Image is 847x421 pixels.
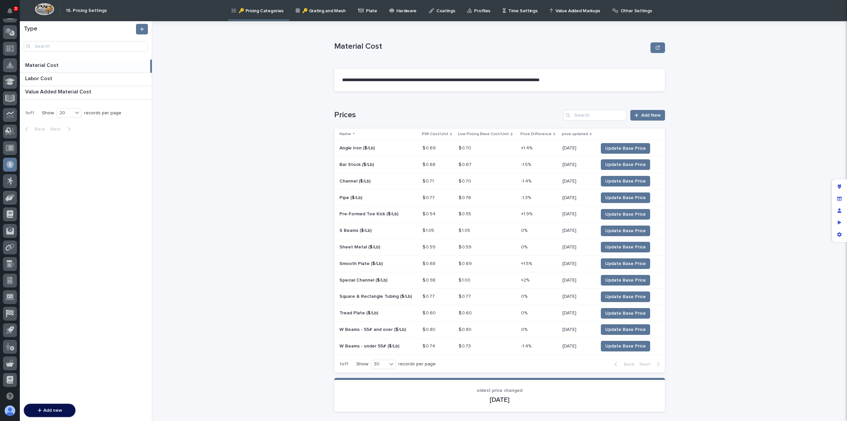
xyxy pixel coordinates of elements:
div: We're available if you need us! [22,80,84,85]
p: $ 0.54 [423,210,437,217]
span: Update Base Price [605,244,646,250]
p: $ 0.71 [423,177,435,184]
button: Update Base Price [601,226,650,236]
p: $ 0.76 [459,194,472,201]
button: Back [609,361,637,367]
div: Edit layout [833,181,845,193]
div: 📖 [7,107,12,112]
p: [DATE] [562,227,578,234]
p: Channel ($/Lb) [339,177,372,184]
p: $ 1.05 [423,227,435,234]
tr: W Beams - 55# and over ($/Lb)W Beams - 55# and over ($/Lb) $ 0.80$ 0.80 $ 0.80$ 0.80 0%0% [DATE][... [334,321,665,338]
p: How can we help? [7,37,120,47]
button: Open support chat [3,389,17,403]
p: Bar Stock ($/Lb) [339,161,375,168]
p: [DATE] [562,292,578,299]
button: Update Base Price [601,242,650,252]
p: -1.4% [521,177,533,184]
p: Material Cost [25,61,60,69]
span: Update Base Price [605,211,646,218]
button: Update Base Price [601,143,650,154]
h1: Type [24,26,135,33]
p: $ 0.67 [459,161,473,168]
span: Update Base Price [605,161,646,168]
p: $ 0.98 [423,276,437,283]
div: Start new chat [22,74,109,80]
button: Update Base Price [601,209,650,220]
p: $ 0.60 [459,309,473,316]
p: Name [339,131,351,138]
button: Update Base Price [601,192,650,203]
input: Clear [17,53,109,60]
p: Pre-Formed Toe Kick ($/Lb) [339,210,400,217]
p: -1.3% [521,194,532,201]
p: $ 0.68 [423,161,437,168]
button: Next [48,126,76,132]
span: oldest price changed [477,388,522,393]
div: Manage fields and data [833,193,845,205]
p: $ 1.00 [459,276,472,283]
p: -1.4% [521,342,533,349]
tr: S Beams ($/Lb)S Beams ($/Lb) $ 1.05$ 1.05 $ 1.05$ 1.05 0%0% [DATE][DATE] Update Base Price [334,223,665,239]
p: $ 0.80 [459,326,473,333]
input: Search [24,41,148,52]
div: Manage users [833,205,845,217]
span: Back [31,127,45,132]
p: $ 0.55 [459,210,472,217]
button: Update Base Price [601,275,650,286]
p: +2% [521,276,531,283]
p: $ 0.73 [459,342,472,349]
p: Welcome 👋 [7,26,120,37]
p: Value Added Material Cost [25,87,93,95]
p: price updated [562,131,588,138]
button: Update Base Price [601,176,650,186]
tr: Smooth Plate ($/Lb)Smooth Plate ($/Lb) $ 0.68$ 0.68 $ 0.69$ 0.69 +1.5%+1.5% [DATE][DATE] Update B... [334,255,665,272]
tr: Pre-Formed Toe Kick ($/Lb)Pre-Formed Toe Kick ($/Lb) $ 0.54$ 0.54 $ 0.55$ 0.55 +1.9%+1.9% [DATE][... [334,206,665,223]
p: [DATE] [562,326,578,333]
img: Workspace Logo [35,3,54,15]
span: Update Base Price [605,145,646,152]
p: 0% [521,227,529,234]
tr: Tread Plate ($/Lb)Tread Plate ($/Lb) $ 0.60$ 0.60 $ 0.60$ 0.60 0%0% [DATE][DATE] Update Base Price [334,305,665,322]
a: Powered byPylon [47,122,80,128]
tr: Special Channel ($/Lb)Special Channel ($/Lb) $ 0.98$ 0.98 $ 1.00$ 1.00 +2%+2% [DATE][DATE] Update... [334,272,665,289]
p: [DATE] [562,260,578,267]
a: Add New [630,110,665,121]
p: Show [42,110,54,116]
p: 3 [15,6,17,11]
p: $ 0.77 [423,194,436,201]
p: +1.5% [521,260,533,267]
p: $ 1.05 [459,227,471,234]
p: Pipe ($/Lb) [339,194,364,201]
span: Next [50,127,65,132]
tr: Bar Stock ($/Lb)Bar Stock ($/Lb) $ 0.68$ 0.68 $ 0.67$ 0.67 -1.5%-1.5% [DATE][DATE] Update Base Price [334,156,665,173]
p: Material Cost [334,42,648,51]
a: Value Added Material CostValue Added Material Cost [20,86,152,99]
p: +1.9% [521,210,534,217]
input: Search [563,110,626,121]
div: Notifications3 [8,8,17,19]
span: Update Base Price [605,343,646,349]
p: records per page [84,110,121,116]
p: $ 0.69 [459,260,473,267]
p: 0% [521,326,529,333]
p: Square & Rectangle Tubing ($/Lb) [339,292,413,299]
p: [DATE] [562,243,578,250]
p: $ 0.70 [459,144,472,151]
tr: Square & Rectangle Tubing ($/Lb)Square & Rectangle Tubing ($/Lb) $ 0.77$ 0.77 $ 0.77$ 0.77 0%0% [... [334,289,665,305]
tr: Channel ($/Lb)Channel ($/Lb) $ 0.71$ 0.71 $ 0.70$ 0.70 -1.4%-1.4% [DATE][DATE] Update Base Price [334,173,665,189]
span: Update Base Price [605,310,646,317]
span: Update Base Price [605,293,646,300]
p: +1.4% [521,144,534,151]
p: [DATE] [562,161,578,168]
p: $ 0.68 [423,260,437,267]
tr: Sheet Metal ($/Lb)Sheet Metal ($/Lb) $ 0.59$ 0.59 $ 0.59$ 0.59 0%0% [DATE][DATE] Update Base Price [334,239,665,255]
button: Update Base Price [601,159,650,170]
p: Tread Plate ($/Lb) [339,309,379,316]
tr: W Beams - under 55# ($/Lb)W Beams - under 55# ($/Lb) $ 0.74$ 0.74 $ 0.73$ 0.73 -1.4%-1.4% [DATE][... [334,338,665,354]
p: Special Channel ($/Lb) [339,276,389,283]
p: 0% [521,309,529,316]
span: Update Base Price [605,194,646,201]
